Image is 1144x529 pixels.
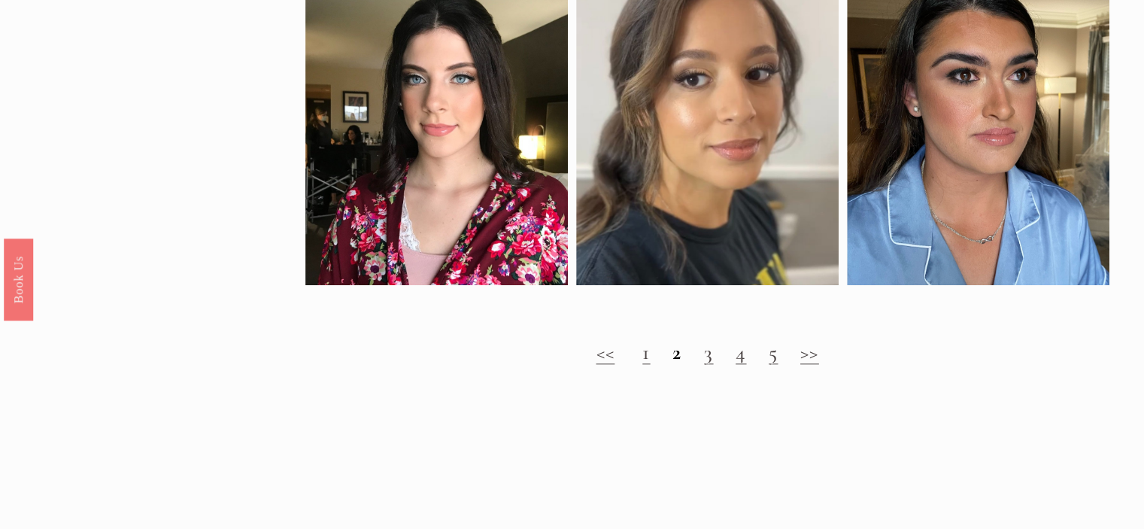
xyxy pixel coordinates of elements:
a: << [596,339,614,365]
a: Book Us [4,238,33,320]
a: >> [800,339,819,365]
a: 4 [736,339,746,365]
a: 3 [704,339,713,365]
a: 1 [642,339,650,365]
a: 5 [769,339,778,365]
strong: 2 [672,339,681,365]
